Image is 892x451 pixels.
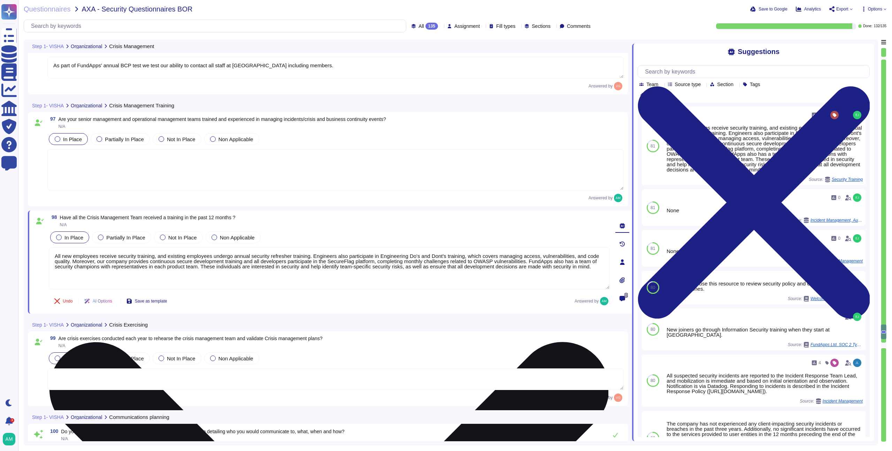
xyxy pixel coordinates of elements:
span: 4 [818,361,821,365]
span: N/A [59,124,66,129]
span: Fill types [496,24,515,29]
span: 97 [47,116,56,121]
span: Save to Google [759,7,787,11]
div: All suspected security incidents are reported to the Incident Response Team Lead, and mobilizatio... [667,373,863,394]
span: Organizational [71,103,102,108]
span: 80 [651,327,655,331]
input: Search by keywords [28,20,406,32]
span: Crisis Exercising [109,322,148,327]
span: 0 [624,293,628,298]
div: 3 [10,418,14,422]
span: Communications planning [109,414,169,420]
span: Options [868,7,882,11]
span: Sections [532,24,551,29]
textarea: All new employees receive security training, and existing employees undergo annual security refre... [49,247,610,289]
span: Source: [800,398,863,404]
span: Export [836,7,848,11]
img: user [853,193,861,202]
span: 98 [49,215,57,220]
span: Incident Management [823,399,863,403]
span: Crisis Management [109,44,154,49]
span: Organizational [71,322,102,327]
span: 80 [651,285,655,290]
span: 80 [651,436,655,440]
span: Not In Place [167,136,195,142]
span: 81 [651,246,655,251]
div: 135 [425,23,438,30]
span: N/A [60,222,67,227]
input: Search by keywords [641,66,869,78]
span: 132 / 135 [874,24,886,28]
span: Done: [863,24,872,28]
img: user [853,111,861,119]
span: 81 [651,206,655,210]
span: 100 [47,429,58,434]
span: Comments [567,24,591,29]
span: Non Applicable [218,136,253,142]
span: All [418,24,424,29]
span: 99 [47,336,56,341]
img: user [853,234,861,243]
img: user [853,313,861,321]
span: In Place [64,235,83,240]
span: Analytics [804,7,821,11]
span: Assignment [454,24,480,29]
span: Are your senior management and operational management teams trained and experienced in managing i... [59,116,386,122]
button: Analytics [796,6,821,12]
span: Partially In Place [105,136,144,142]
span: Step 1- VISHA [32,415,64,420]
span: Questionnaires [24,6,71,13]
span: 80 [651,379,655,383]
span: Partially In Place [106,235,145,240]
img: user [600,297,608,305]
textarea: As part of FundApps' annual BCP test we test our ability to contact all staff at [GEOGRAPHIC_DATA... [47,57,624,78]
span: Step 1- VISHA [32,44,64,49]
span: Step 1- VISHA [32,322,64,327]
span: Have all the Crisis Management Team received a training in the past 12 months ? [60,215,236,220]
span: Organizational [71,415,102,420]
span: Not In Place [168,235,197,240]
button: Save to Google [750,6,787,12]
span: Step 1- VISHA [32,103,64,108]
span: Non Applicable [220,235,255,240]
img: user [3,433,15,445]
span: In Place [63,136,82,142]
span: Answered by [589,196,613,200]
img: user [853,359,861,367]
span: AXA - Security Questionnaires BOR [82,6,193,13]
img: user [614,82,622,90]
span: Crisis Management Training [109,103,174,108]
img: user [614,194,622,202]
img: user [614,393,622,402]
span: 81 [651,144,655,148]
span: Answered by [589,84,613,88]
button: user [1,431,20,447]
span: Organizational [71,44,102,49]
